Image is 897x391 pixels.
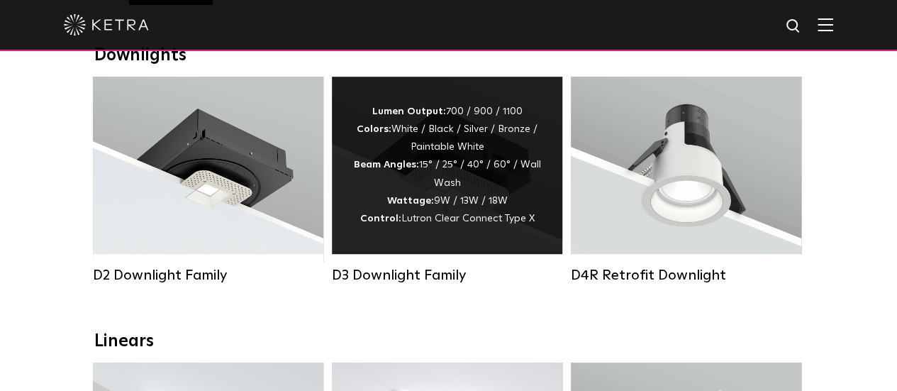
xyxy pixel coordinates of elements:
div: D3 Downlight Family [332,267,562,284]
a: D3 Downlight Family Lumen Output:700 / 900 / 1100Colors:White / Black / Silver / Bronze / Paintab... [332,77,562,284]
strong: Control: [360,214,401,224]
strong: Lumen Output: [372,106,446,116]
img: search icon [785,18,803,35]
div: Linears [94,331,803,352]
div: D2 Downlight Family [93,267,323,284]
span: Lutron Clear Connect Type X [401,214,535,224]
img: Hamburger%20Nav.svg [818,18,833,31]
strong: Wattage: [387,196,434,206]
div: D4R Retrofit Downlight [571,267,801,284]
div: 700 / 900 / 1100 White / Black / Silver / Bronze / Paintable White 15° / 25° / 40° / 60° / Wall W... [353,103,541,228]
img: ketra-logo-2019-white [64,14,149,35]
strong: Colors: [357,124,391,134]
div: Downlights [94,45,803,66]
a: D2 Downlight Family Lumen Output:1200Colors:White / Black / Gloss Black / Silver / Bronze / Silve... [93,77,323,284]
a: D4R Retrofit Downlight Lumen Output:800Colors:White / BlackBeam Angles:15° / 25° / 40° / 60°Watta... [571,77,801,284]
strong: Beam Angles: [354,160,419,170]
